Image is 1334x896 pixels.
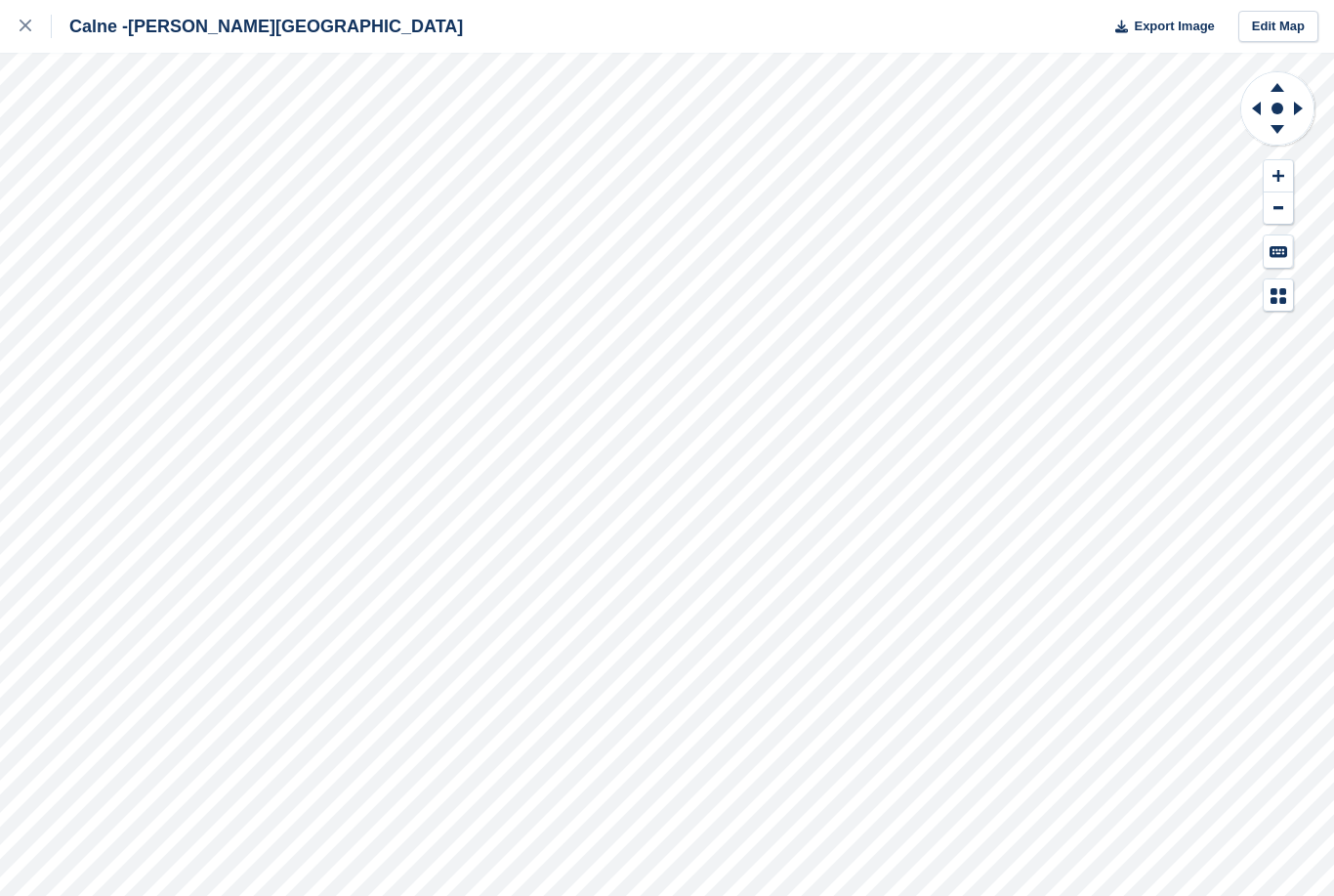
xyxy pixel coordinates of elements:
[1264,279,1293,312] button: Map Legend
[1238,11,1318,43] a: Edit Map
[1264,192,1293,225] button: Zoom Out
[1104,11,1215,43] button: Export Image
[52,15,463,38] div: Calne -[PERSON_NAME][GEOGRAPHIC_DATA]
[1134,17,1214,36] span: Export Image
[1264,235,1293,268] button: Keyboard Shortcuts
[1264,160,1293,192] button: Zoom In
